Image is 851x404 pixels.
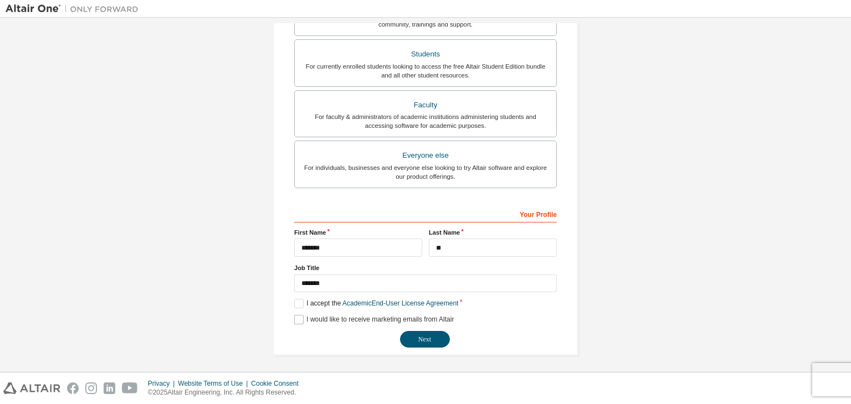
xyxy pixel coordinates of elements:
div: Faculty [301,97,550,113]
img: instagram.svg [85,382,97,394]
div: Everyone else [301,148,550,163]
img: linkedin.svg [104,382,115,394]
label: First Name [294,228,422,237]
div: For currently enrolled students looking to access the free Altair Student Edition bundle and all ... [301,62,550,80]
div: Privacy [148,379,178,388]
img: youtube.svg [122,382,138,394]
div: Your Profile [294,205,557,222]
div: Website Terms of Use [178,379,251,388]
label: I accept the [294,299,458,308]
img: facebook.svg [67,382,79,394]
label: Job Title [294,263,557,272]
div: For faculty & administrators of academic institutions administering students and accessing softwa... [301,112,550,130]
img: Altair One [6,3,144,14]
img: altair_logo.svg [3,382,60,394]
label: Last Name [429,228,557,237]
div: For individuals, businesses and everyone else looking to try Altair software and explore our prod... [301,163,550,181]
button: Next [400,331,450,348]
p: © 2025 Altair Engineering, Inc. All Rights Reserved. [148,388,305,397]
label: I would like to receive marketing emails from Altair [294,315,454,324]
div: Cookie Consent [251,379,305,388]
a: Academic End-User License Agreement [342,299,458,307]
div: Students [301,46,550,62]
